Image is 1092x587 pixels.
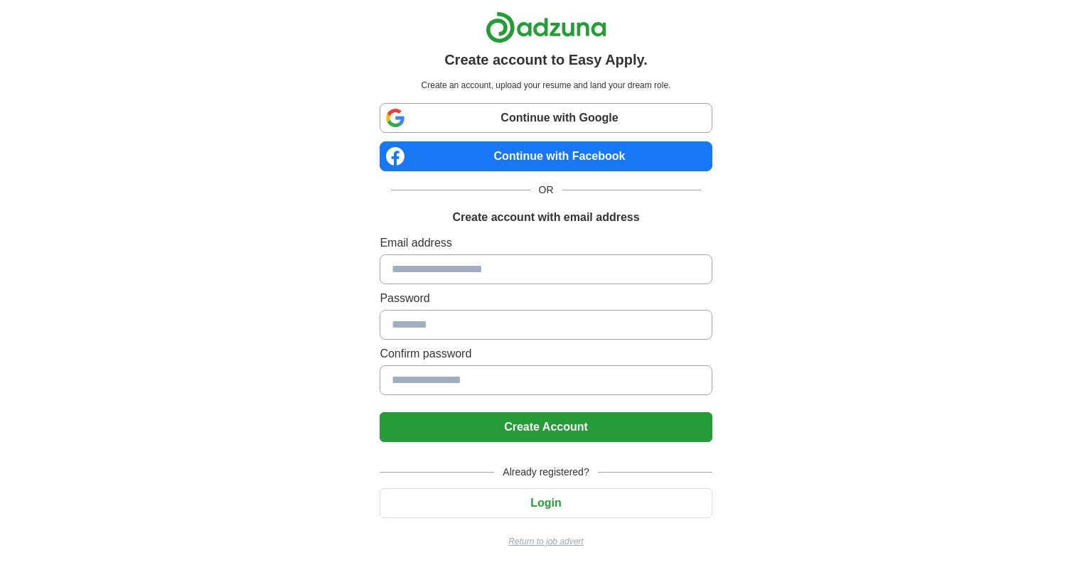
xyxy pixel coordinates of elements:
label: Confirm password [380,345,712,362]
a: Continue with Facebook [380,141,712,171]
label: Password [380,290,712,307]
span: Already registered? [494,465,597,480]
button: Create Account [380,412,712,442]
span: OR [530,183,562,198]
a: Return to job advert [380,535,712,548]
img: Adzuna logo [486,11,606,43]
label: Email address [380,235,712,252]
a: Login [380,497,712,509]
button: Login [380,488,712,518]
h1: Create account with email address [452,209,639,226]
p: Create an account, upload your resume and land your dream role. [382,79,709,92]
a: Continue with Google [380,103,712,133]
h1: Create account to Easy Apply. [444,49,648,70]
